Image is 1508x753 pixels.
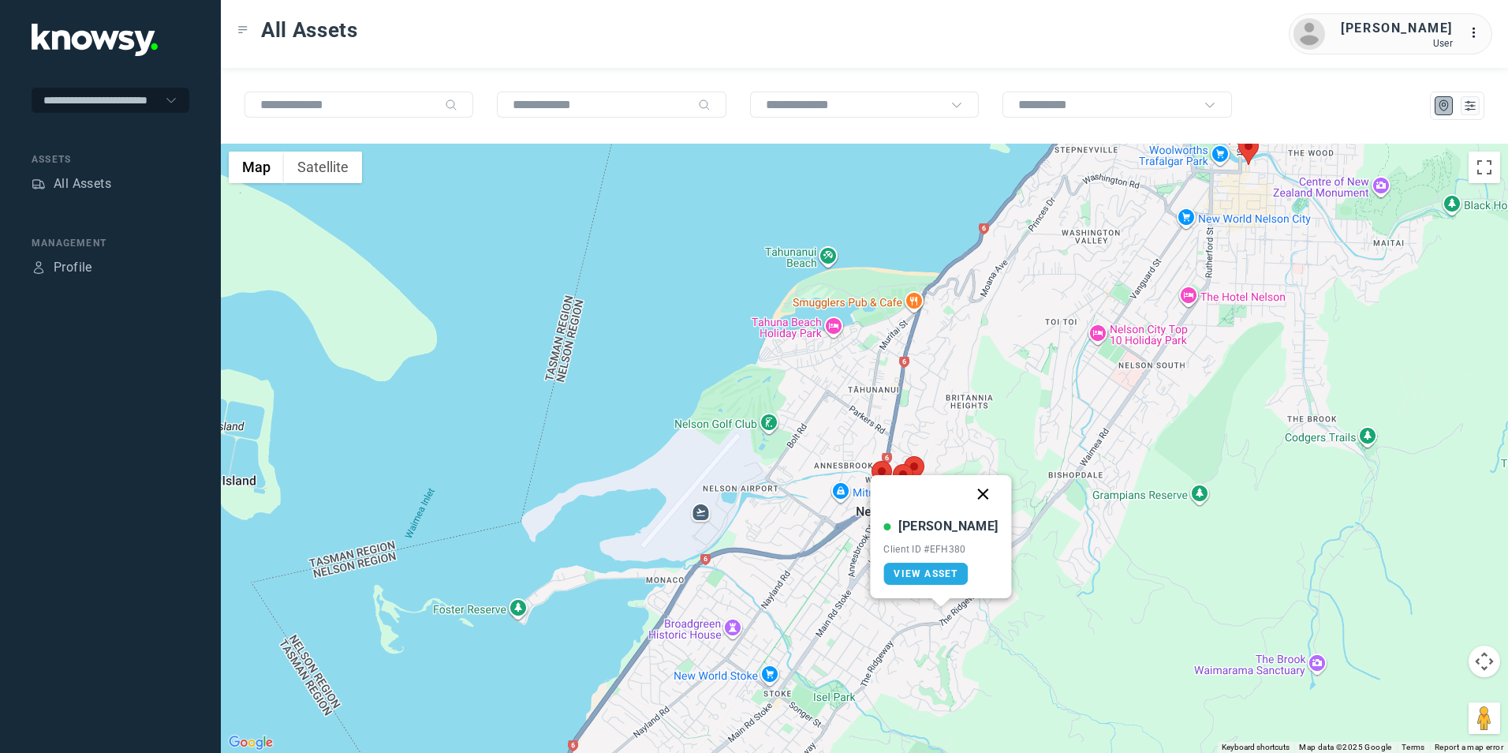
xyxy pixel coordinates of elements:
div: List [1463,99,1477,113]
div: Toggle Menu [237,24,248,36]
button: Map camera controls [1469,646,1500,677]
button: Close [965,475,1002,513]
a: Report a map error [1435,743,1503,751]
a: ProfileProfile [32,258,92,277]
a: View Asset [883,563,968,585]
img: Google [225,732,277,753]
div: User [1341,38,1453,49]
img: avatar.png [1293,18,1325,50]
button: Toggle fullscreen view [1469,152,1500,183]
button: Show satellite imagery [284,152,362,183]
div: Profile [54,258,92,277]
div: [PERSON_NAME] [1341,19,1453,38]
span: Map data ©2025 Google [1299,743,1391,751]
span: All Assets [261,16,358,44]
div: All Assets [54,174,111,193]
div: Search [445,99,457,111]
a: Open this area in Google Maps (opens a new window) [225,732,277,753]
span: View Asset [894,568,957,579]
div: : [1469,24,1487,43]
div: : [1469,24,1487,45]
div: Client ID #EFH380 [883,544,998,555]
div: [PERSON_NAME] [898,517,998,536]
button: Drag Pegman onto the map to open Street View [1469,702,1500,734]
button: Show street map [229,152,284,183]
tspan: ... [1469,27,1485,39]
a: Terms [1402,743,1425,751]
img: Application Logo [32,24,158,56]
button: Keyboard shortcuts [1222,742,1290,753]
div: Management [32,236,189,250]
div: Search [698,99,711,111]
a: AssetsAll Assets [32,174,111,193]
div: Assets [32,177,46,191]
div: Map [1437,99,1451,113]
div: Profile [32,260,46,275]
div: Assets [32,152,189,167]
